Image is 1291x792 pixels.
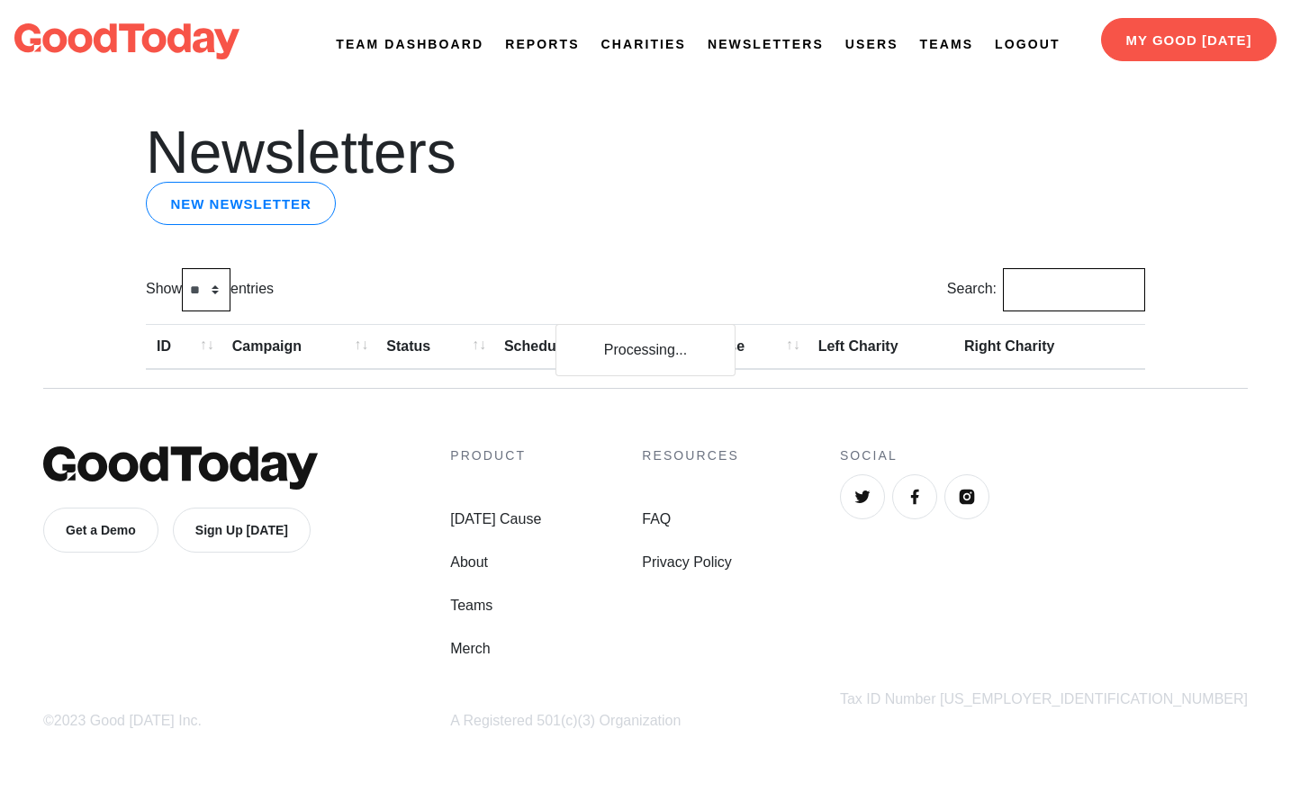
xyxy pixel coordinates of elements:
[642,446,739,465] h4: Resources
[173,508,311,553] a: Sign Up [DATE]
[845,35,898,54] a: Users
[450,595,541,616] a: Teams
[450,552,541,573] a: About
[947,268,1145,311] label: Search:
[450,446,541,465] h4: Product
[450,508,541,530] a: [DATE] Cause
[1101,18,1277,61] a: My Good [DATE]
[336,35,483,54] a: Team Dashboard
[43,508,158,553] a: Get a Demo
[920,35,974,54] a: Teams
[375,324,493,370] th: Status
[493,324,691,370] th: Scheduled For
[840,474,885,519] a: Twitter
[708,35,824,54] a: Newsletters
[995,35,1060,54] a: Logout
[958,488,976,506] img: Instagram
[1003,268,1145,311] input: Search:
[953,324,1114,370] th: Right Charity
[853,488,871,506] img: Twitter
[450,638,541,660] a: Merch
[691,324,808,370] th: Cause
[642,552,739,573] a: Privacy Policy
[146,324,221,370] th: ID
[450,710,840,732] div: A Registered 501(c)(3) Organization
[182,268,230,311] select: Showentries
[555,324,736,376] div: Processing...
[146,182,336,225] a: New newsletter
[146,122,1145,182] h1: Newsletters
[906,488,924,506] img: Facebook
[840,688,1248,710] div: Tax ID Number [US_EMPLOYER_IDENTIFICATION_NUMBER]
[146,268,274,311] label: Show entries
[642,508,739,530] a: FAQ
[840,446,1248,465] h4: Social
[505,35,579,54] a: Reports
[892,474,937,519] a: Facebook
[43,710,450,732] div: ©2023 Good [DATE] Inc.
[221,324,376,370] th: Campaign
[808,324,953,370] th: Left Charity
[43,446,318,490] img: GoodToday
[601,35,686,54] a: Charities
[14,23,239,59] img: logo-dark-da6b47b19159aada33782b937e4e11ca563a98e0ec6b0b8896e274de7198bfd4.svg
[944,474,989,519] a: Instagram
